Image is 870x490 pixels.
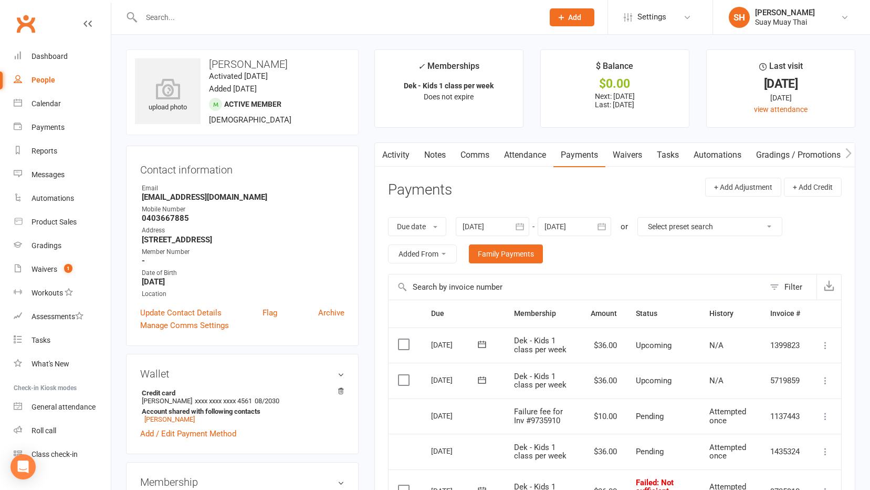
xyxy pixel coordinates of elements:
button: + Add Credit [784,178,842,197]
div: Date of Birth [142,268,344,278]
h3: Membership [140,476,344,488]
a: Waivers 1 [14,258,111,281]
div: General attendance [32,403,96,411]
strong: [DATE] [142,277,344,287]
div: Open Intercom Messenger [11,454,36,479]
span: Upcoming [636,341,672,350]
div: Gradings [32,241,61,250]
a: Calendar [14,92,111,116]
strong: Dek - Kids 1 class per week [404,81,494,90]
span: 1 [64,264,72,273]
strong: 0403667885 [142,213,344,223]
div: Last visit [759,59,803,78]
a: Family Payments [469,244,543,263]
div: Roll call [32,426,56,435]
div: upload photo [135,78,201,113]
div: People [32,76,55,84]
div: [DATE] [431,336,479,353]
button: Added From [388,244,457,263]
div: Member Number [142,247,344,257]
th: History [700,300,761,327]
time: Added [DATE] [209,84,257,94]
div: What's New [32,360,69,368]
div: Location [142,289,344,299]
a: Tasks [649,143,686,167]
a: Gradings / Promotions [749,143,848,167]
th: Status [626,300,700,327]
div: [PERSON_NAME] [755,8,815,17]
div: Tasks [32,336,50,344]
span: Attempted once [709,443,746,461]
div: Assessments [32,312,83,321]
a: Add / Edit Payment Method [140,427,236,440]
button: + Add Adjustment [705,178,781,197]
strong: [EMAIL_ADDRESS][DOMAIN_NAME] [142,192,344,202]
th: Invoice # [761,300,810,327]
div: [DATE] [716,92,845,104]
td: $10.00 [581,399,626,434]
a: Update Contact Details [140,307,222,319]
input: Search by invoice number [389,274,764,300]
th: Membership [505,300,581,327]
span: Active member [224,100,281,108]
a: People [14,68,111,92]
span: Settings [637,5,666,29]
th: Due [422,300,505,327]
div: Payments [32,123,65,131]
div: Suay Muay Thai [755,17,815,27]
span: Dek - Kids 1 class per week [514,372,567,390]
h3: [PERSON_NAME] [135,58,350,70]
td: 5719859 [761,363,810,399]
td: 1137443 [761,399,810,434]
td: $36.00 [581,434,626,469]
strong: Account shared with following contacts [142,407,339,415]
a: Assessments [14,305,111,329]
a: Messages [14,163,111,187]
div: Filter [784,281,802,293]
div: Class check-in [32,450,78,458]
td: $36.00 [581,328,626,363]
td: 1435324 [761,434,810,469]
div: Waivers [32,265,57,273]
div: Reports [32,147,57,155]
th: Amount [581,300,626,327]
span: Dek - Kids 1 class per week [514,336,567,354]
a: Notes [417,143,453,167]
a: Comms [453,143,497,167]
a: Attendance [497,143,553,167]
button: Add [550,8,594,26]
button: Due date [388,217,446,236]
a: Payments [553,143,605,167]
span: Failure fee for Inv #9735910 [514,407,563,425]
span: [DEMOGRAPHIC_DATA] [209,115,291,125]
span: Pending [636,412,664,421]
span: Dek - Kids 1 class per week [514,443,567,461]
a: view attendance [754,105,808,114]
a: Flag [263,307,277,319]
strong: [STREET_ADDRESS] [142,235,344,244]
a: Manage Comms Settings [140,319,229,332]
td: 1399823 [761,328,810,363]
a: Class kiosk mode [14,443,111,466]
div: Mobile Number [142,205,344,215]
div: [DATE] [431,443,479,459]
span: Upcoming [636,376,672,385]
p: Next: [DATE] Last: [DATE] [550,92,679,109]
strong: Credit card [142,389,339,397]
div: SH [729,7,750,28]
a: General attendance kiosk mode [14,395,111,419]
li: [PERSON_NAME] [140,387,344,425]
span: xxxx xxxx xxxx 4561 [195,397,252,405]
input: Search... [138,10,536,25]
div: $ Balance [596,59,633,78]
div: or [621,220,628,233]
a: Gradings [14,234,111,258]
td: $36.00 [581,363,626,399]
button: Filter [764,274,816,300]
div: $0.00 [550,78,679,89]
span: N/A [709,376,724,385]
span: Does not expire [424,93,474,101]
div: [DATE] [431,407,479,424]
span: 08/2030 [255,397,279,405]
a: Clubworx [13,11,39,37]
